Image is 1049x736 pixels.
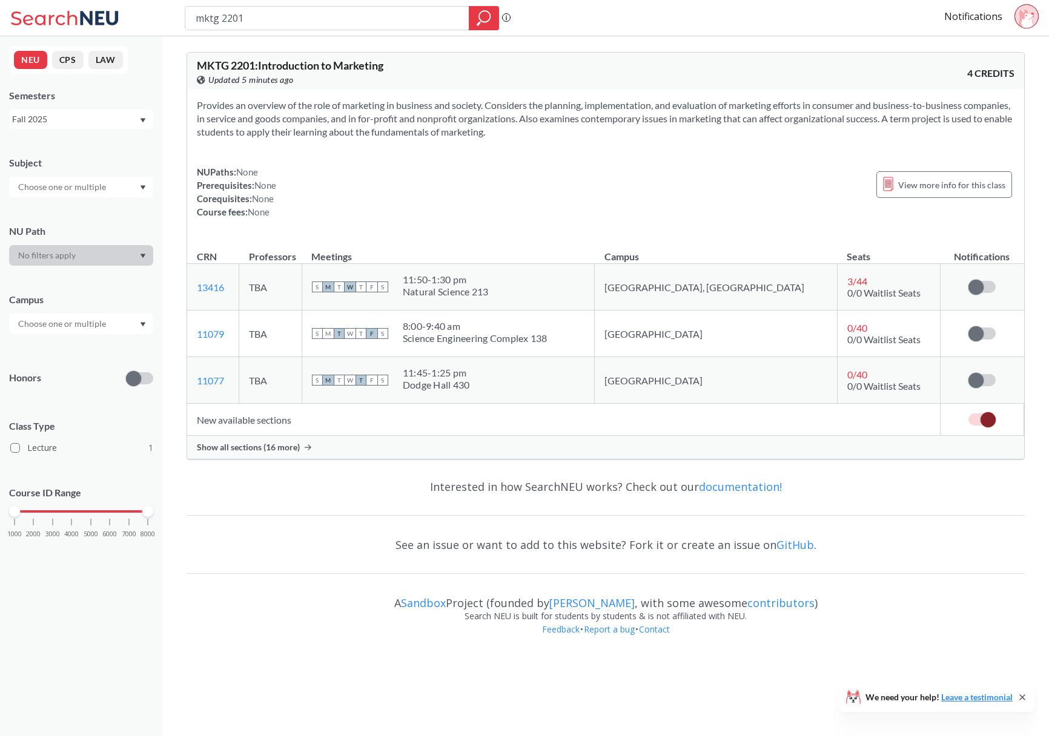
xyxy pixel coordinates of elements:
span: 7000 [122,531,136,537]
span: W [345,328,356,339]
svg: Dropdown arrow [140,254,146,258]
span: S [377,375,388,386]
div: Search NEU is built for students by students & is not affiliated with NEU. [187,609,1025,623]
div: Fall 2025 [12,113,139,126]
div: Show all sections (16 more) [187,436,1024,459]
a: 11079 [197,328,224,340]
div: • • [187,623,1025,654]
div: 8:00 - 9:40 am [403,320,548,332]
span: Updated 5 minutes ago [208,73,294,87]
svg: Dropdown arrow [140,322,146,327]
span: F [366,375,377,386]
span: 0/0 Waitlist Seats [847,380,921,392]
span: S [312,328,323,339]
span: 6000 [102,531,117,537]
span: T [356,281,366,292]
div: NU Path [9,225,153,238]
th: Seats [837,238,940,264]
div: A Project (founded by , with some awesome ) [187,585,1025,609]
span: M [323,328,334,339]
span: 0 / 40 [847,369,867,380]
span: 1 [148,441,153,455]
span: None [236,166,258,177]
input: Choose one or multiple [12,317,114,331]
span: 3 / 44 [847,275,867,287]
span: 3000 [45,531,60,537]
a: Contact [638,623,670,635]
span: T [334,375,345,386]
span: T [356,375,366,386]
span: F [366,281,377,292]
td: [GEOGRAPHIC_DATA], [GEOGRAPHIC_DATA] [595,264,838,310]
input: Choose one or multiple [12,180,114,194]
span: We need your help! [865,693,1013,701]
span: Class Type [9,419,153,433]
a: documentation! [699,479,782,494]
span: W [345,281,356,292]
section: Provides an overview of the role of marketing in business and society. Considers the planning, im... [197,99,1014,139]
span: 8000 [141,531,155,537]
span: T [334,328,345,339]
div: Interested in how SearchNEU works? Check out our [187,469,1025,504]
td: TBA [239,264,302,310]
div: Science Engineering Complex 138 [403,332,548,344]
span: 0 / 40 [847,322,867,333]
td: TBA [239,310,302,357]
div: NUPaths: Prerequisites: Corequisites: Course fees: [197,165,276,218]
div: Dropdown arrow [9,245,153,266]
a: contributors [747,596,815,610]
span: 2000 [26,531,41,537]
td: New available sections [187,404,940,436]
div: Semesters [9,89,153,102]
a: Feedback [541,623,580,635]
div: Natural Science 213 [403,286,489,298]
span: View more info for this class [898,177,1005,192]
div: 11:45 - 1:25 pm [403,367,470,379]
span: None [248,206,270,217]
label: Lecture [10,440,153,456]
span: 0/0 Waitlist Seats [847,287,921,298]
span: None [252,193,274,204]
span: S [377,328,388,339]
button: LAW [88,51,123,69]
a: Sandbox [401,596,446,610]
span: T [334,281,345,292]
td: [GEOGRAPHIC_DATA] [595,357,838,404]
a: 13416 [197,281,224,293]
div: Dropdown arrow [9,314,153,334]
span: S [312,281,323,292]
td: [GEOGRAPHIC_DATA] [595,310,838,357]
div: CRN [197,250,217,263]
div: Dropdown arrow [9,177,153,197]
span: S [312,375,323,386]
span: 5000 [84,531,98,537]
a: 11077 [197,375,224,386]
div: Fall 2025Dropdown arrow [9,110,153,129]
span: 0/0 Waitlist Seats [847,333,921,345]
div: magnifying glass [469,6,499,30]
span: F [366,328,377,339]
div: 11:50 - 1:30 pm [403,274,489,286]
span: S [377,281,388,292]
div: See an issue or want to add to this website? Fork it or create an issue on . [187,527,1025,562]
a: Report a bug [583,623,635,635]
svg: magnifying glass [477,10,491,27]
th: Professors [239,238,302,264]
span: 4000 [64,531,79,537]
div: Campus [9,293,153,306]
a: Leave a testimonial [941,692,1013,702]
span: W [345,375,356,386]
span: 1000 [7,531,22,537]
div: Subject [9,156,153,169]
a: GitHub [776,537,814,552]
th: Campus [595,238,838,264]
a: Notifications [944,10,1002,23]
td: TBA [239,357,302,404]
a: [PERSON_NAME] [549,596,635,610]
p: Honors [9,371,41,385]
span: T [356,328,366,339]
span: None [254,180,276,191]
span: 4 CREDITS [967,67,1014,80]
span: MKTG 2201 : Introduction to Marketing [197,59,383,72]
span: Show all sections (16 more) [197,442,300,453]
